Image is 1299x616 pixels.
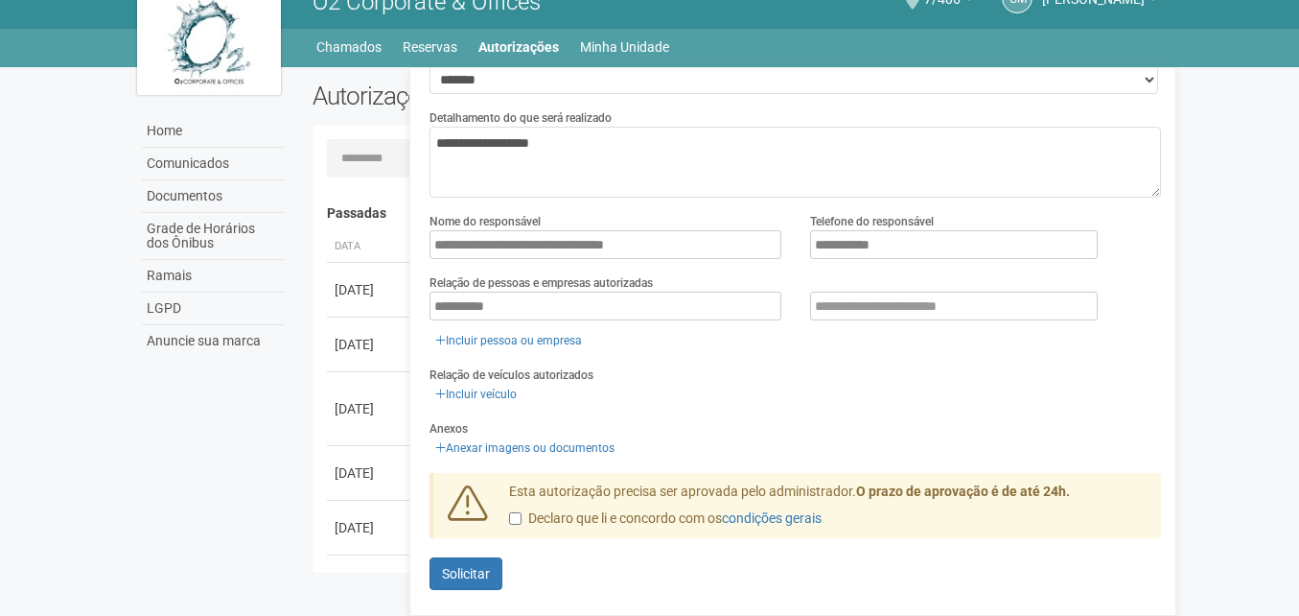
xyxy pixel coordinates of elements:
label: Relação de pessoas e empresas autorizadas [429,274,653,292]
a: LGPD [142,293,284,325]
label: Relação de veículos autorizados [429,367,593,384]
span: Solicitar [442,566,490,581]
a: Reservas [403,34,457,60]
a: Incluir veículo [429,384,522,405]
a: Anexar imagens ou documentos [429,438,620,459]
h2: Autorizações [313,82,723,110]
div: [DATE] [335,335,406,354]
div: [DATE] [335,280,406,299]
div: [DATE] [335,463,406,483]
a: Comunicados [142,148,284,180]
a: condições gerais [722,510,822,526]
h4: Passadas [327,206,1148,221]
div: Esta autorização precisa ser aprovada pelo administrador. [495,483,1162,538]
label: Detalhamento do que será realizado [429,109,612,127]
input: Declaro que li e concordo com oscondições gerais [509,512,522,525]
a: Documentos [142,180,284,213]
a: Anuncie sua marca [142,325,284,357]
a: Ramais [142,260,284,293]
label: Telefone do responsável [810,213,934,230]
a: Incluir pessoa ou empresa [429,330,588,351]
a: Grade de Horários dos Ônibus [142,213,284,260]
a: Autorizações [478,34,559,60]
div: [DATE] [335,518,406,537]
div: [DATE] [335,399,406,418]
button: Solicitar [429,557,502,590]
label: Nome do responsável [429,213,541,230]
th: Data [327,231,413,263]
a: Minha Unidade [580,34,669,60]
label: Declaro que li e concordo com os [509,509,822,529]
a: Chamados [316,34,382,60]
a: Home [142,115,284,148]
label: Anexos [429,420,468,438]
strong: O prazo de aprovação é de até 24h. [856,484,1070,499]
